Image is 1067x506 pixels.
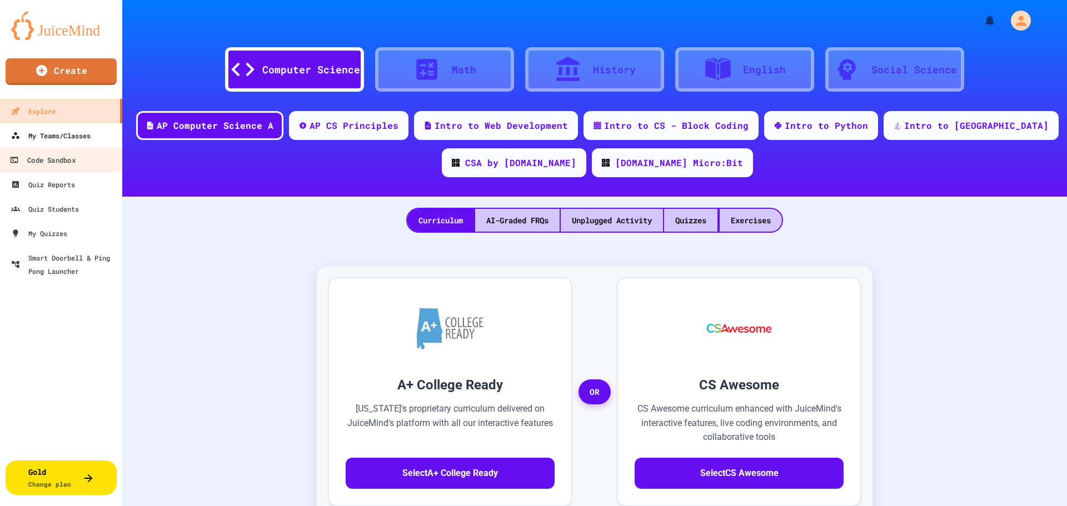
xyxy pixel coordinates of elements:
[635,402,844,444] p: CS Awesome curriculum enhanced with JuiceMind's interactive features, live coding environments, a...
[904,119,1049,132] div: Intro to [GEOGRAPHIC_DATA]
[346,458,555,489] button: SelectA+ College Ready
[664,209,717,232] div: Quizzes
[696,295,783,362] img: CS Awesome
[407,209,474,232] div: Curriculum
[435,119,568,132] div: Intro to Web Development
[635,375,844,395] h3: CS Awesome
[6,58,117,85] a: Create
[9,153,75,167] div: Code Sandbox
[11,227,67,240] div: My Quizzes
[157,119,273,132] div: AP Computer Science A
[310,119,398,132] div: AP CS Principles
[871,62,957,77] div: Social Science
[11,11,111,40] img: logo-orange.svg
[28,466,71,489] div: Gold
[346,375,555,395] h3: A+ College Ready
[417,308,483,349] img: A+ College Ready
[452,62,476,77] div: Math
[785,119,868,132] div: Intro to Python
[262,62,360,77] div: Computer Science
[11,202,79,216] div: Quiz Students
[999,8,1034,33] div: My Account
[11,251,118,278] div: Smart Doorbell & Ping Pong Launcher
[602,159,610,167] img: CODE_logo_RGB.png
[452,159,460,167] img: CODE_logo_RGB.png
[720,209,782,232] div: Exercises
[561,209,663,232] div: Unplugged Activity
[11,178,75,191] div: Quiz Reports
[11,104,56,118] div: Explore
[963,11,999,30] div: My Notifications
[604,119,749,132] div: Intro to CS - Block Coding
[593,62,636,77] div: History
[28,480,71,488] span: Change plan
[6,460,117,495] button: GoldChange plan
[635,458,844,489] button: SelectCS Awesome
[465,156,576,169] div: CSA by [DOMAIN_NAME]
[346,402,555,444] p: [US_STATE]'s proprietary curriculum delivered on JuiceMind's platform with all our interactive fe...
[11,129,91,142] div: My Teams/Classes
[475,209,560,232] div: AI-Graded FRQs
[743,62,786,77] div: English
[579,379,611,405] span: OR
[615,156,743,169] div: [DOMAIN_NAME] Micro:Bit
